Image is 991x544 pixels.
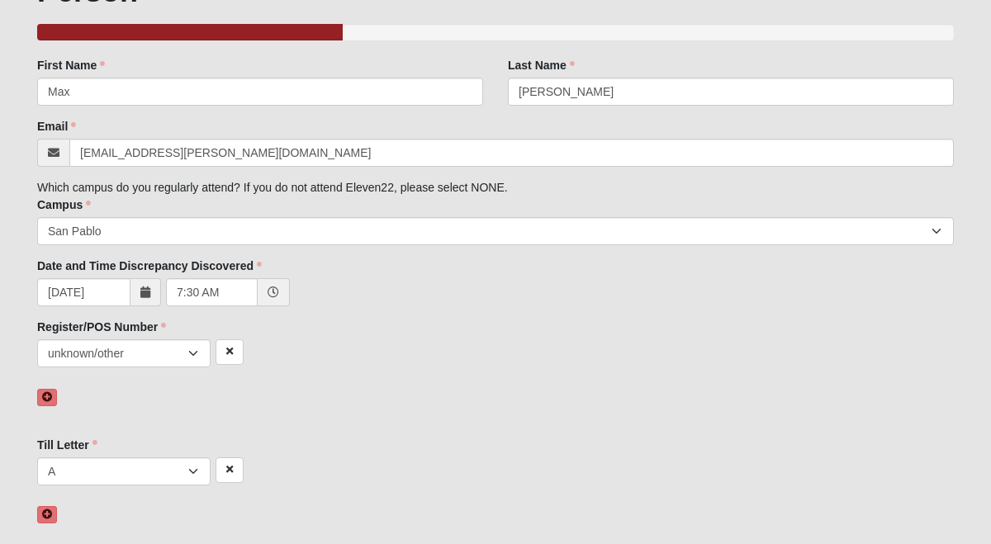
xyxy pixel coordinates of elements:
[37,118,76,135] label: Email
[508,57,575,73] label: Last Name
[37,57,105,73] label: First Name
[37,319,166,335] label: Register/POS Number
[37,258,262,274] label: Date and Time Discrepancy Discovered
[37,437,97,453] label: Till Letter
[37,196,91,213] label: Campus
